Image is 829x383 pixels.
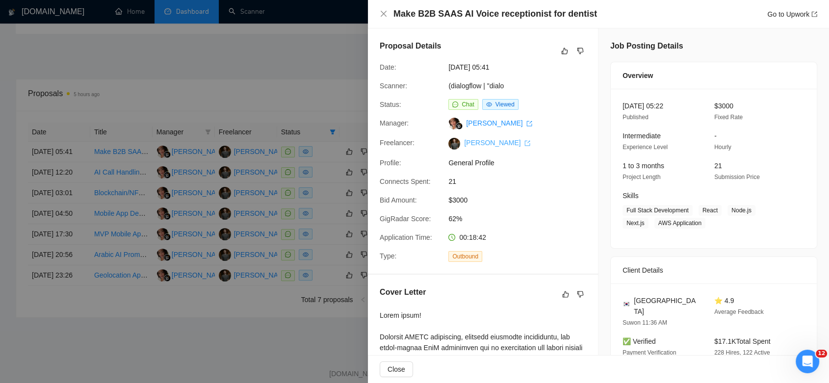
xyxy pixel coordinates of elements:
span: Skills [622,192,639,200]
span: Next.js [622,218,648,229]
button: dislike [574,288,586,300]
img: 🇰🇷 [623,301,630,307]
span: Hourly [714,144,731,151]
span: Viewed [495,101,515,108]
span: 21 [448,176,596,187]
h5: Job Posting Details [610,40,683,52]
span: Application Time: [380,233,432,241]
img: c1Q_HhOdWhRYXsg1Ibtt2M0FHOgwQOTIJ9Uchp-_OS41JR2PqCPb7HQRDxGd-QLk33 [448,138,460,150]
img: gigradar-bm.png [456,123,463,129]
span: Full Stack Development [622,205,693,216]
span: Average Feedback [714,308,764,315]
span: Submission Price [714,174,760,180]
span: ⭐ 4.9 [714,297,734,305]
span: dislike [577,47,584,55]
span: React [699,205,722,216]
span: Project Length [622,174,660,180]
span: Manager: [380,119,409,127]
h5: Cover Letter [380,286,426,298]
span: Overview [622,70,653,81]
button: dislike [574,45,586,57]
span: Outbound [448,251,482,262]
span: close [380,10,388,18]
a: [PERSON_NAME] export [464,139,530,147]
span: like [562,290,569,298]
div: Client Details [622,257,805,283]
span: Connects Spent: [380,178,431,185]
span: 12 [816,350,827,357]
span: 00:18:42 [459,233,486,241]
span: - [714,132,717,140]
span: Chat [462,101,474,108]
span: Suwon 11:36 AM [622,319,667,326]
span: Node.js [727,205,755,216]
span: Date: [380,63,396,71]
span: $3000 [714,102,733,110]
span: clock-circle [448,234,455,241]
span: ✅ Verified [622,337,656,345]
span: Intermediate [622,132,661,140]
button: like [559,45,570,57]
span: Scanner: [380,82,407,90]
span: 62% [448,213,596,224]
a: [PERSON_NAME] export [466,119,532,127]
span: eye [486,102,492,107]
a: Go to Upworkexport [767,10,817,18]
span: Experience Level [622,144,668,151]
span: export [524,140,530,146]
span: [DATE] 05:41 [448,62,596,73]
span: [GEOGRAPHIC_DATA] [634,295,699,317]
span: Freelancer: [380,139,414,147]
span: [DATE] 05:22 [622,102,663,110]
span: Profile: [380,159,401,167]
span: Fixed Rate [714,114,743,121]
button: like [560,288,571,300]
span: export [526,121,532,127]
span: 21 [714,162,722,170]
button: Close [380,10,388,18]
span: GigRadar Score: [380,215,431,223]
span: General Profile [448,157,596,168]
h5: Proposal Details [380,40,441,52]
span: dislike [577,290,584,298]
span: Type: [380,252,396,260]
span: export [811,11,817,17]
iframe: Intercom live chat [796,350,819,373]
span: Published [622,114,648,121]
span: Bid Amount: [380,196,417,204]
span: 1 to 3 months [622,162,664,170]
h4: Make B2B SAAS AI Voice receptionist for dentist [393,8,597,20]
a: (dialogflow | "dialo [448,82,504,90]
span: message [452,102,458,107]
span: AWS Application [654,218,705,229]
span: like [561,47,568,55]
span: Close [388,364,405,375]
span: Payment Verification [622,349,676,356]
span: 228 Hires, 122 Active [714,349,770,356]
span: $17.1K Total Spent [714,337,770,345]
span: $3000 [448,195,596,205]
button: Close [380,361,413,377]
span: Status: [380,101,401,108]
